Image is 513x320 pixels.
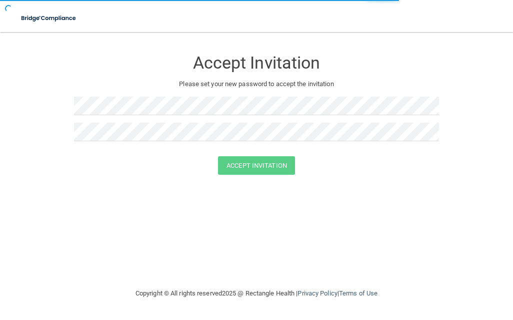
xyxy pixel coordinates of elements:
[74,54,439,72] h3: Accept Invitation
[81,78,431,90] p: Please set your new password to accept the invitation
[74,277,439,309] div: Copyright © All rights reserved 2025 @ Rectangle Health | |
[218,156,295,175] button: Accept Invitation
[297,289,337,297] a: Privacy Policy
[339,289,377,297] a: Terms of Use
[15,8,83,29] img: bridge_compliance_login_screen.278c3ca4.svg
